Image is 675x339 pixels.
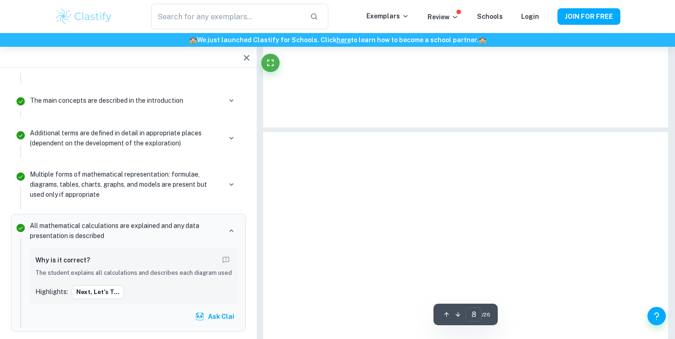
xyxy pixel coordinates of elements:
[427,12,459,22] p: Review
[366,11,409,21] p: Exemplars
[195,312,204,321] img: clai.svg
[521,13,539,20] a: Login
[35,268,232,278] p: The student explains all calculations and describes each diagram used
[35,287,68,297] p: Highlights:
[15,222,26,233] svg: Correct
[15,96,26,107] svg: Correct
[193,308,238,325] button: Ask Clai
[30,221,221,241] p: All mathematical calculations are explained and any data presentation is described
[478,36,486,44] span: 🏫
[15,171,26,182] svg: Correct
[30,128,221,148] p: Additional terms are defined in detail in appropriate places (dependent on the development of the...
[72,285,124,299] button: Next, let’s t...
[337,36,351,44] a: here
[647,307,666,325] button: Help and Feedback
[30,169,221,200] p: Multiple forms of mathematical representation: formulae, diagrams, tables, charts, graphs, and mo...
[15,130,26,141] svg: Correct
[189,36,197,44] span: 🏫
[30,95,183,106] p: The main concepts are described in the introduction
[55,7,113,26] img: Clastify logo
[557,8,620,25] button: JOIN FOR FREE
[482,311,490,319] span: / 26
[2,35,673,45] h6: We just launched Clastify for Schools. Click to learn how to become a school partner.
[477,13,503,20] a: Schools
[261,54,280,72] button: Fullscreen
[151,4,303,29] input: Search for any exemplars...
[35,255,90,265] h6: Why is it correct?
[219,254,232,267] button: Report mistake/confusion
